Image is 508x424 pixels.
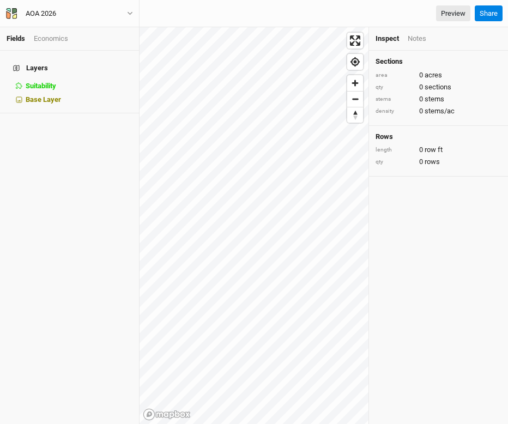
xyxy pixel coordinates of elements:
a: Mapbox logo [143,408,191,421]
span: Zoom out [347,92,363,107]
h4: Sections [376,57,501,66]
div: AOA 2026 [26,8,56,19]
div: area [376,71,414,80]
button: Share [475,5,503,22]
h4: Layers [7,57,132,79]
div: 0 [376,82,501,92]
button: Enter fullscreen [347,33,363,49]
div: 0 [376,145,501,155]
div: 0 [376,70,501,80]
button: Find my location [347,54,363,70]
div: Notes [408,34,426,44]
div: density [376,107,414,116]
span: stems [425,94,444,104]
canvas: Map [140,27,368,424]
h4: Rows [376,132,501,141]
div: 0 [376,94,501,104]
a: Fields [7,34,25,43]
div: qty [376,158,414,166]
button: AOA 2026 [5,8,134,20]
span: stems/ac [425,106,455,116]
span: sections [425,82,451,92]
div: stems [376,95,414,104]
a: Preview [436,5,470,22]
button: Zoom in [347,75,363,91]
div: Inspect [376,34,399,44]
span: Base Layer [26,95,61,104]
div: Suitability [26,82,132,90]
span: rows [425,157,440,167]
div: Economics [34,34,68,44]
button: Reset bearing to north [347,107,363,123]
div: qty [376,83,414,92]
div: length [376,146,414,154]
button: Zoom out [347,91,363,107]
div: Base Layer [26,95,132,104]
span: row ft [425,145,443,155]
div: 0 [376,106,501,116]
span: acres [425,70,442,80]
span: Suitability [26,82,56,90]
div: 0 [376,157,501,167]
